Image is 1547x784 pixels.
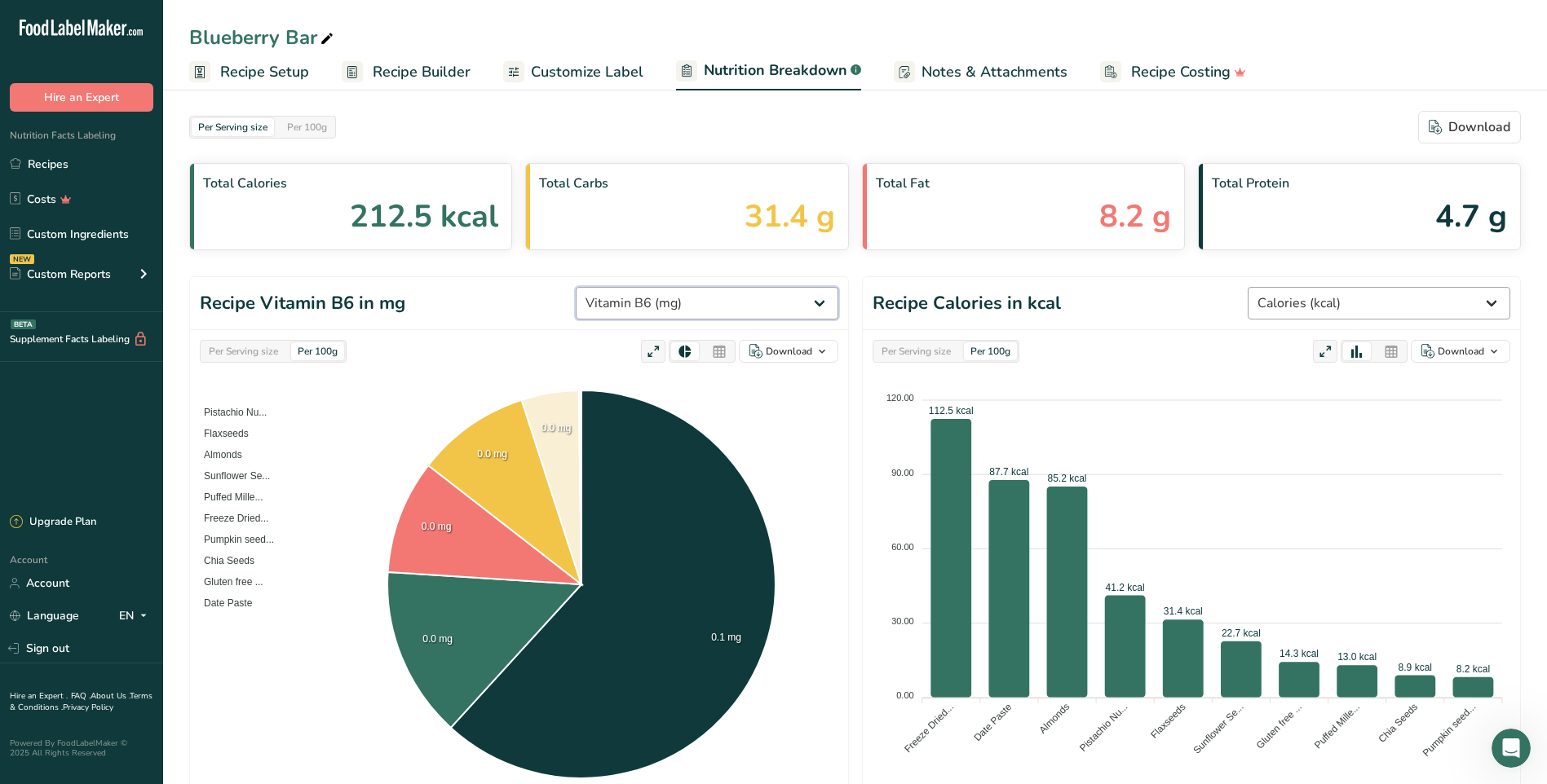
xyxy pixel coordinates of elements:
tspan: 90.00 [891,468,914,478]
tspan: Flaxseeds [1148,701,1188,741]
div: Blueberry Bar [189,23,337,52]
div: Powered By FoodLabelMaker © 2025 All Rights Reserved [10,738,153,758]
a: About Us . [91,690,130,702]
div: Download [1429,117,1510,137]
iframe: Intercom live chat [1492,729,1531,768]
div: Custom Reports [10,266,111,283]
tspan: 0.00 [896,690,913,700]
span: Recipe Costing [1131,61,1231,83]
span: Chia Seeds [192,555,254,566]
h1: Recipe Calories in kcal [873,290,1061,317]
span: 8.2 g [1099,193,1171,240]
tspan: Date Paste [971,701,1014,743]
span: 4.7 g [1435,193,1507,240]
div: Per 100g [964,342,1017,360]
div: Per 100g [291,342,344,360]
span: Flaxseeds [192,428,249,439]
button: Download [739,340,838,363]
a: Hire an Expert . [10,690,68,702]
a: Privacy Policy [63,702,113,713]
tspan: Freeze Dried... [902,701,956,755]
tspan: 120.00 [886,393,914,403]
button: Hire an Expert [10,83,153,112]
tspan: Sunflower Se... [1191,701,1245,755]
span: Total Fat [876,174,1171,193]
tspan: 30.00 [891,616,914,626]
tspan: Pistachio Nu... [1077,701,1130,754]
span: Total Carbs [539,174,834,193]
button: Download [1411,340,1510,363]
div: Per 100g [281,118,334,136]
span: Nutrition Breakdown [704,59,847,81]
span: Pumpkin seed... [192,534,274,545]
a: Recipe Setup [189,54,309,90]
div: Upgrade Plan [10,514,96,531]
h1: Recipe Vitamin B6 in mg [200,290,405,317]
span: Total Calories [203,174,498,193]
a: Notes & Attachments [894,54,1067,90]
span: Gluten free ... [192,576,263,588]
tspan: 60.00 [891,542,914,552]
span: Puffed Mille... [192,491,263,503]
div: Per Serving size [875,342,957,360]
div: Per Serving size [192,118,274,136]
span: Freeze Dried... [192,513,268,524]
span: Notes & Attachments [922,61,1067,83]
span: Date Paste [192,597,252,609]
a: FAQ . [71,690,91,702]
span: Almonds [192,449,242,460]
span: 212.5 kcal [350,193,498,240]
a: Recipe Builder [342,54,471,90]
tspan: Almonds [1036,701,1072,736]
tspan: Chia Seeds [1376,701,1420,745]
tspan: Pumpkin seed... [1421,701,1478,759]
div: Per Serving size [202,342,285,360]
span: Recipe Setup [220,61,309,83]
a: Nutrition Breakdown [676,52,861,91]
span: Recipe Builder [373,61,471,83]
div: Download [1438,344,1484,359]
span: Total Protein [1212,174,1507,193]
a: Customize Label [503,54,643,90]
div: NEW [10,254,34,264]
span: 31.4 g [745,193,835,240]
button: Download [1418,111,1521,143]
tspan: Gluten free ... [1254,701,1304,751]
tspan: Puffed Mille... [1312,701,1362,751]
div: EN [119,606,153,626]
span: Customize Label [531,61,643,83]
span: Sunflower Se... [192,470,270,482]
a: Recipe Costing [1100,54,1246,90]
span: Pistachio Nu... [192,407,267,418]
div: Download [766,344,812,359]
a: Terms & Conditions . [10,690,152,713]
a: Language [10,601,79,630]
div: BETA [11,319,36,329]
